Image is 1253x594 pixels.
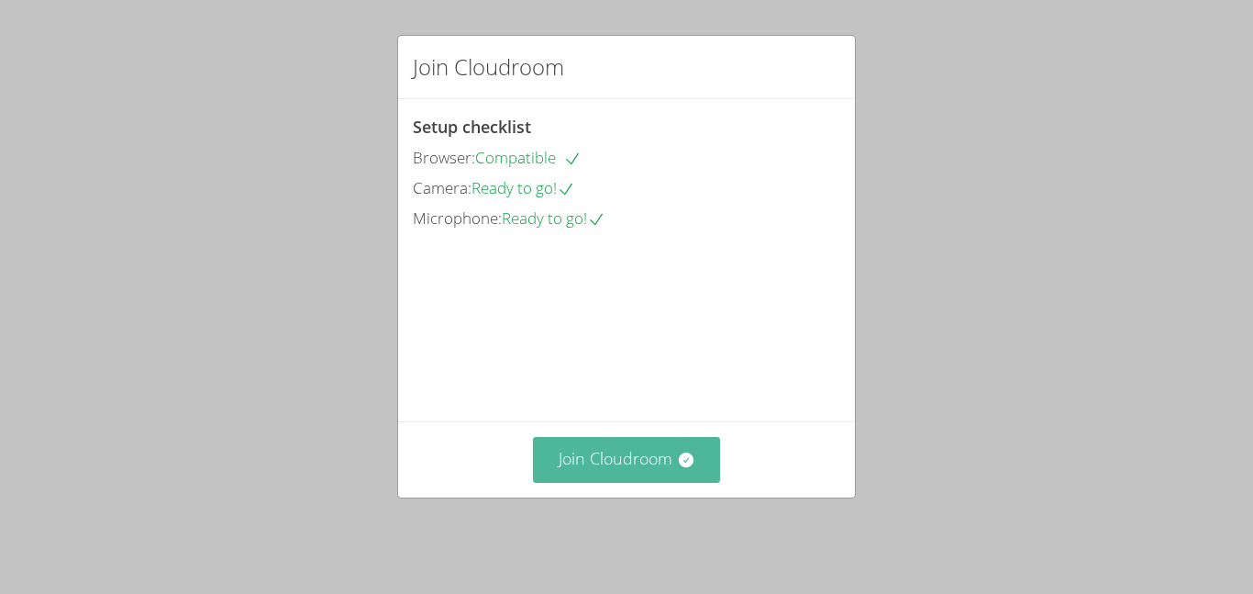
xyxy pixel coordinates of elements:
span: Setup checklist [413,116,531,138]
button: Join Cloudroom [533,437,721,482]
span: Ready to go! [471,177,575,198]
h2: Join Cloudroom [413,50,564,84]
span: Ready to go! [502,207,605,229]
span: Browser: [413,147,475,168]
span: Compatible [475,147,582,168]
span: Microphone: [413,207,502,229]
span: Camera: [413,177,471,198]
